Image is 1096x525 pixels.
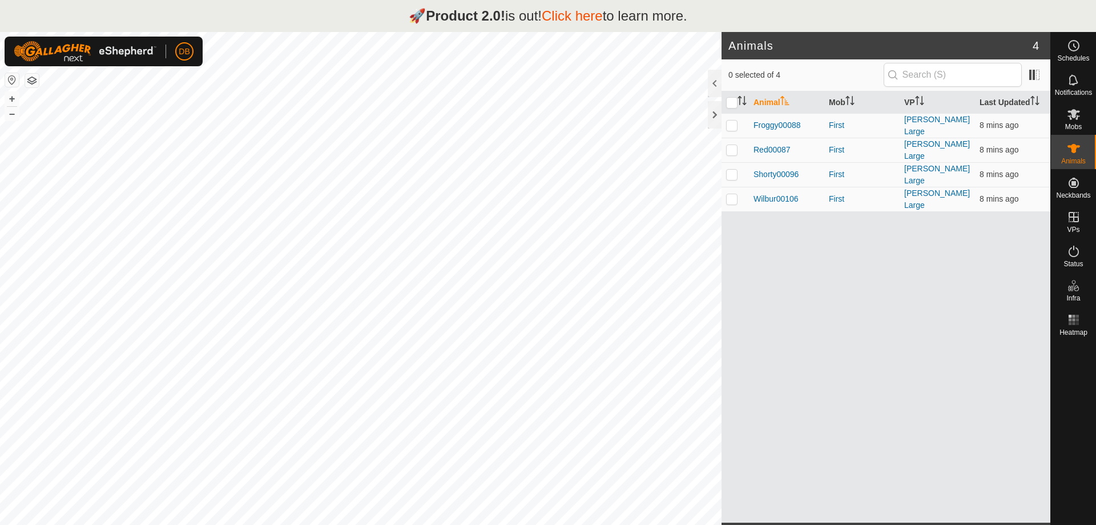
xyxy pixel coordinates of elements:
[1063,261,1083,267] span: Status
[728,69,884,81] span: 0 selected of 4
[179,46,190,58] span: DB
[1061,158,1086,165] span: Animals
[980,121,1018,130] span: 19 Sept 2025, 5:04 am
[824,91,900,114] th: Mob
[904,139,970,161] a: [PERSON_NAME] Large
[829,169,895,181] div: First
[980,194,1018,203] span: 19 Sept 2025, 5:04 am
[884,63,1022,87] input: Search (S)
[900,91,975,114] th: VP
[5,92,19,106] button: +
[829,193,895,205] div: First
[915,98,924,107] p-sorticon: Activate to sort
[542,8,603,23] a: Click here
[1067,226,1079,233] span: VPs
[904,189,970,210] a: [PERSON_NAME] Large
[25,74,39,87] button: Map Layers
[975,91,1050,114] th: Last Updated
[1059,329,1087,336] span: Heatmap
[14,41,156,62] img: Gallagher Logo
[904,115,970,136] a: [PERSON_NAME] Large
[1055,89,1092,96] span: Notifications
[753,119,801,131] span: Froggy00088
[829,119,895,131] div: First
[1033,37,1039,54] span: 4
[753,144,791,156] span: Red00087
[845,98,855,107] p-sorticon: Activate to sort
[749,91,824,114] th: Animal
[904,164,970,185] a: [PERSON_NAME] Large
[1065,123,1082,130] span: Mobs
[5,73,19,87] button: Reset Map
[780,98,789,107] p-sorticon: Activate to sort
[738,98,747,107] p-sorticon: Activate to sort
[980,170,1018,179] span: 19 Sept 2025, 5:04 am
[1030,98,1039,107] p-sorticon: Activate to sort
[753,169,799,181] span: Shorty00096
[753,193,799,205] span: Wilbur00106
[1056,192,1090,199] span: Neckbands
[980,145,1018,154] span: 19 Sept 2025, 5:04 am
[409,6,687,26] p: 🚀 is out! to learn more.
[829,144,895,156] div: First
[728,39,1033,53] h2: Animals
[1066,295,1080,302] span: Infra
[1057,55,1089,62] span: Schedules
[426,8,505,23] strong: Product 2.0!
[5,107,19,121] button: –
